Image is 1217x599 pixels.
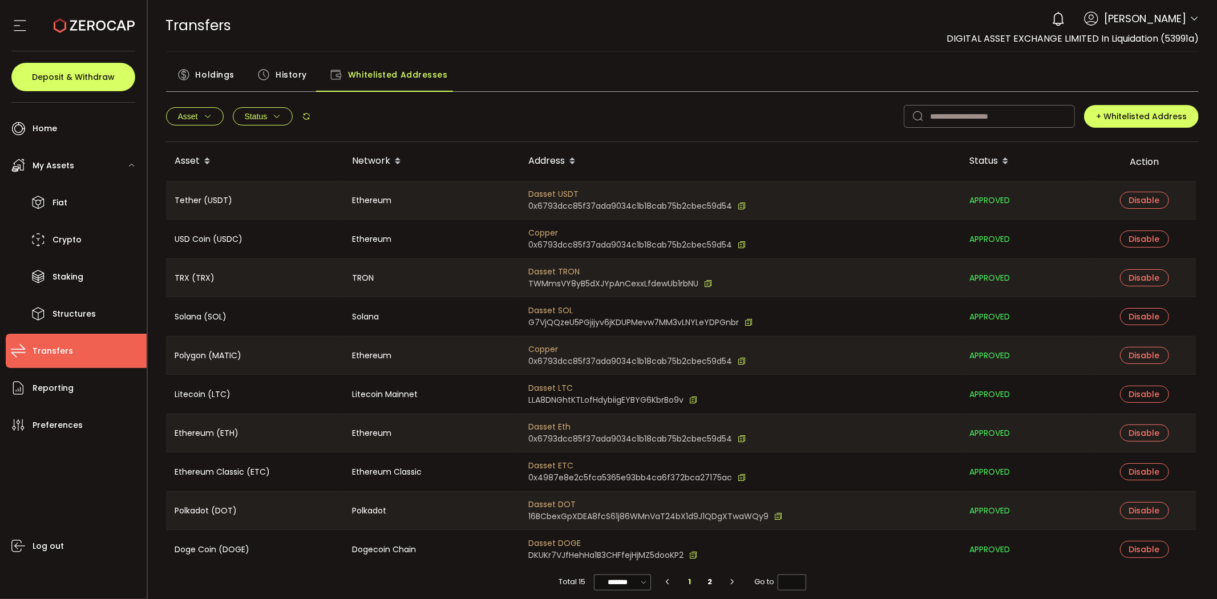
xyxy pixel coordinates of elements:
button: Disable [1120,192,1169,209]
span: LLA8DNGhtKTLofHdybiigEYBYG6KbrBo9v [529,394,684,406]
span: Polkadot (DOT) [175,504,237,517]
span: Deposit & Withdraw [32,73,115,81]
span: Transfers [33,343,73,359]
span: Ethereum [353,194,392,207]
span: Doge Coin (DOGE) [175,543,250,556]
span: Go to [754,574,806,590]
span: USD Coin (USDC) [175,233,243,246]
span: Solana (SOL) [175,310,227,323]
span: APPROVED [970,427,1010,440]
span: Whitelisted Addresses [348,63,448,86]
span: Ethereum Classic (ETC) [175,466,270,479]
span: Dogecoin Chain [353,543,417,556]
button: Disable [1120,386,1169,403]
span: Dasset LTC [529,382,698,394]
span: Home [33,120,57,137]
button: Disable [1120,308,1169,325]
span: Asset [178,112,198,121]
span: Disable [1129,466,1160,477]
span: Structures [52,306,96,322]
span: Dasset TRON [529,266,713,278]
span: G7VjQQzeU5PGjijyv6jKDUPMevw7MM3vLNYLeYDPGnbr [529,317,739,329]
span: APPROVED [970,543,1010,556]
span: Status [245,112,268,121]
span: 0x6793dcc85f37ada9034c1b18cab75b2cbec59d54 [529,200,733,212]
span: History [276,63,307,86]
span: Polygon (MATIC) [175,349,242,362]
span: Transfers [166,15,232,35]
span: Ethereum (ETH) [175,427,239,440]
span: Crypto [52,232,82,248]
span: Staking [52,269,83,285]
span: Dasset DOT [529,499,783,511]
span: + Whitelisted Address [1096,111,1187,122]
span: [PERSON_NAME] [1104,11,1186,26]
span: APPROVED [970,504,1010,517]
span: Dasset DOGE [529,537,698,549]
span: TRX (TRX) [175,272,215,285]
div: Network [343,152,520,171]
span: Disable [1129,272,1160,284]
button: Asset [166,107,224,126]
span: Litecoin (LTC) [175,388,231,401]
span: 0x6793dcc85f37ada9034c1b18cab75b2cbec59d54 [529,355,733,367]
button: Disable [1120,230,1169,248]
div: Asset [166,152,343,171]
button: Disable [1120,502,1169,519]
span: Preferences [33,417,83,434]
button: Disable [1120,347,1169,364]
span: APPROVED [970,466,1010,479]
span: APPROVED [970,310,1010,323]
span: Log out [33,538,64,555]
div: Status [961,152,1093,171]
button: Status [233,107,293,126]
span: 16BCbexGpXDEA8fcS61j86WMnVaT24bX1d9J1QDgXTwaWQy9 [529,511,769,523]
span: Solana [353,310,379,323]
span: Fiat [52,195,67,211]
li: 1 [680,574,700,590]
button: + Whitelisted Address [1084,105,1199,128]
span: Disable [1129,505,1160,516]
span: Reporting [33,380,74,396]
span: DIGITAL ASSET EXCHANGE LIMITED In Liquidation (53991a) [947,32,1199,45]
li: 2 [700,574,721,590]
span: Ethereum Classic [353,466,422,479]
iframe: Chat Widget [1160,544,1217,599]
span: Tether (USDT) [175,194,233,207]
span: Disable [1129,388,1160,400]
div: Action [1093,155,1196,168]
span: 0x6793dcc85f37ada9034c1b18cab75b2cbec59d54 [529,433,733,445]
span: APPROVED [970,233,1010,246]
span: TRON [353,272,374,285]
span: Holdings [196,63,234,86]
span: Disable [1129,544,1160,555]
span: Disable [1129,350,1160,361]
span: 0x4987e8e2c5fca5365e93bb4ca6f372bca27175ac [529,472,733,484]
span: Dasset ETC [529,460,746,472]
span: Disable [1129,195,1160,206]
span: Polkadot [353,504,387,517]
button: Disable [1120,463,1169,480]
span: Dasset USDT [529,188,746,200]
span: My Assets [33,157,74,174]
button: Deposit & Withdraw [11,63,135,91]
span: Dasset Eth [529,421,746,433]
span: APPROVED [970,272,1010,285]
span: APPROVED [970,194,1010,207]
div: Address [520,152,961,171]
span: Total 15 [559,574,585,590]
button: Disable [1120,269,1169,286]
span: Litecoin Mainnet [353,388,418,401]
span: Copper [529,227,746,239]
button: Disable [1120,541,1169,558]
span: 0x6793dcc85f37ada9034c1b18cab75b2cbec59d54 [529,239,733,251]
span: DKUKr7VJfHehHa1B3CHFfejHjMZ5dooKP2 [529,549,684,561]
span: TWMmsVY8yB5dXJYpAnCexxLfdewUb1rbNU [529,278,699,290]
span: APPROVED [970,388,1010,401]
span: Ethereum [353,349,392,362]
button: Disable [1120,424,1169,442]
span: Ethereum [353,427,392,440]
span: Ethereum [353,233,392,246]
span: Disable [1129,311,1160,322]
